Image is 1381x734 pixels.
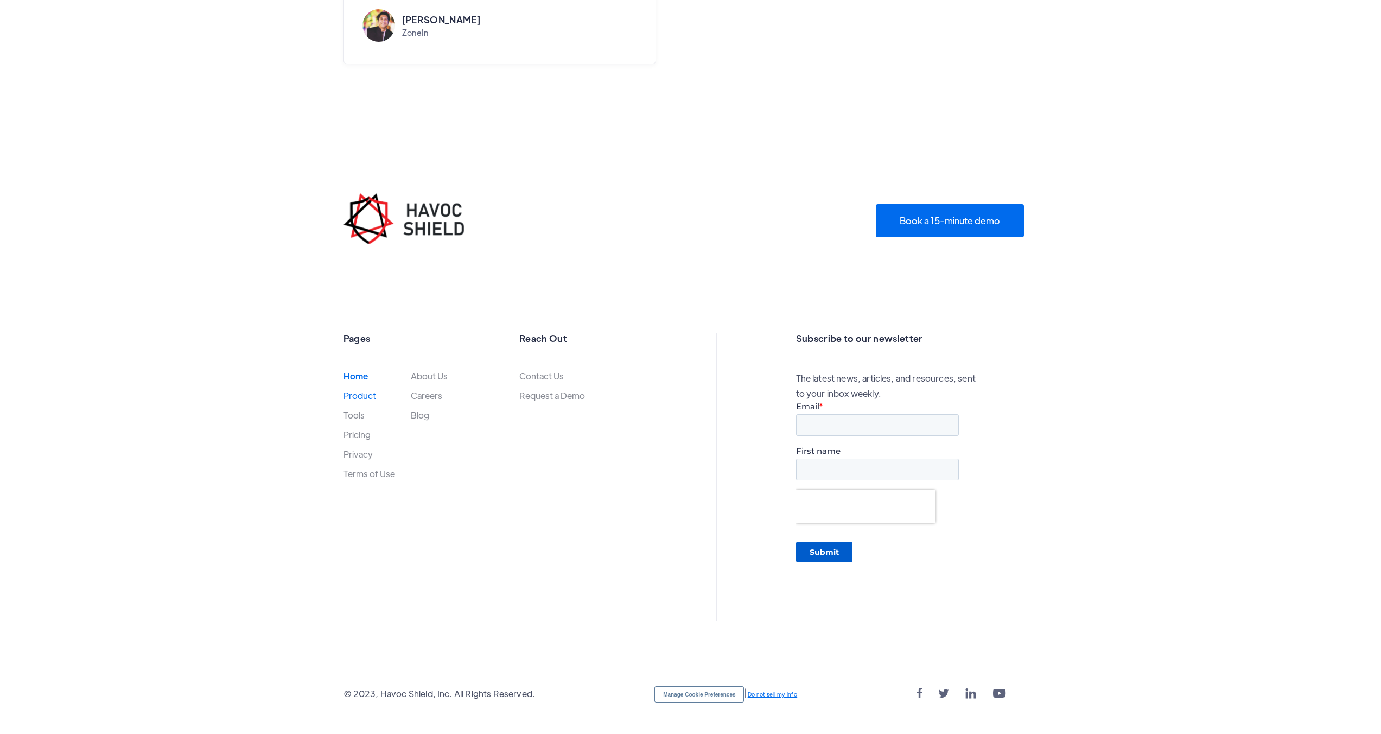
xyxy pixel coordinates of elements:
a: Privacy [343,450,373,459]
a:  [965,686,976,702]
a:  [992,686,1005,702]
iframe: Form 0 [796,401,959,608]
iframe: Chat Widget [1195,617,1381,734]
div: ZoneIn [402,28,480,37]
a: Careers [411,391,442,400]
h2: Subscribe to our newsletter [796,333,1038,344]
img: Kush testimonial [362,9,395,42]
a: Contact Us [519,371,564,381]
a:  [938,686,949,702]
div: © 2023, Havoc Shield, Inc. All Rights Reserved. [343,686,536,701]
a: Tools [343,410,365,420]
h2: Pages [343,333,461,344]
div: | [654,685,797,703]
a: About Us [411,371,448,381]
a:  [917,686,922,702]
a: Book a 15-minute demo [876,204,1024,237]
a: Terms of Use [343,469,395,478]
h2: Reach Out [519,333,637,344]
button: Manage Cookie Preferences [654,686,744,703]
a: Do not sell my info [748,691,797,698]
a: Request a Demo [519,391,585,400]
a: Blog [411,410,429,420]
p: The latest news, articles, and resources, sent to your inbox weekly. [796,371,986,401]
a: Pricing [343,430,371,439]
a: Product [343,391,376,400]
div: [PERSON_NAME] [402,15,480,25]
a: Home [343,371,368,381]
